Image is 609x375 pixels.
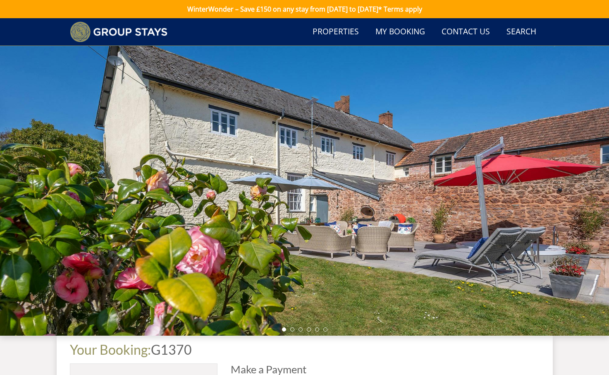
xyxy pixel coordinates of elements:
[438,23,493,41] a: Contact Us
[231,363,540,375] h2: Make a Payment
[70,341,151,358] a: Your Booking:
[372,23,428,41] a: My Booking
[70,342,540,357] h1: G1370
[503,23,540,41] a: Search
[70,22,168,42] img: Group Stays
[309,23,362,41] a: Properties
